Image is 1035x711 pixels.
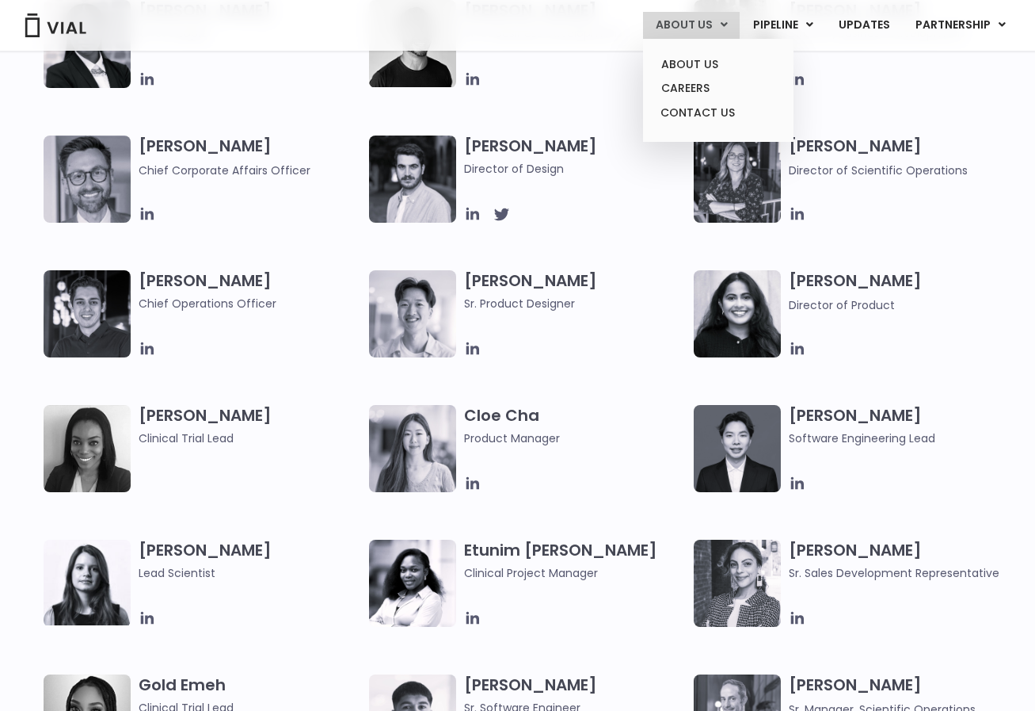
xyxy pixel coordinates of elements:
h3: Cloe Cha [464,405,687,447]
img: Image of smiling woman named Etunim [369,540,456,627]
a: PARTNERSHIPMenu Toggle [903,12,1018,39]
a: CONTACT US [649,101,787,126]
span: Clinical Project Manager [464,564,687,582]
a: ABOUT USMenu Toggle [643,12,740,39]
img: Vial Logo [24,13,87,37]
a: PIPELINEMenu Toggle [740,12,825,39]
span: Director of Design [464,160,687,178]
h3: Etunim [PERSON_NAME] [464,540,687,582]
span: Sr. Sales Development Representative [789,564,1011,582]
h3: [PERSON_NAME] [789,270,1011,314]
span: Director of Product [789,297,895,313]
img: Paolo-M [44,136,131,223]
img: Smiling woman named Gabriella [694,540,781,627]
a: CAREERS [649,76,787,101]
a: ABOUT US [649,52,787,77]
span: Clinical Trial Lead [139,430,361,447]
h3: [PERSON_NAME] [789,136,1011,179]
img: Cloe [369,405,456,492]
span: Product Manager [464,430,687,447]
h3: [PERSON_NAME] [464,270,687,312]
h3: [PERSON_NAME] [789,540,1011,582]
img: Headshot of smiling woman named Sarah [694,136,781,223]
span: Sr. Product Designer [464,295,687,312]
h3: [PERSON_NAME] [139,405,361,447]
span: Chief Corporate Affairs Officer [139,162,310,178]
img: Headshot of smiling man named Josh [44,270,131,357]
img: Headshot of smiling man named Albert [369,136,456,223]
img: Smiling woman named Dhruba [694,270,781,357]
h3: [PERSON_NAME] [139,540,361,582]
img: A black and white photo of a woman smiling. [44,405,131,492]
h3: [PERSON_NAME] [139,136,361,179]
img: Headshot of smiling woman named Elia [44,540,131,625]
span: Chief Operations Officer [139,295,361,312]
h3: [PERSON_NAME] [789,405,1011,447]
a: UPDATES [826,12,902,39]
span: Software Engineering Lead [789,430,1011,447]
h3: [PERSON_NAME] [139,270,361,312]
span: Director of Scientific Operations [789,162,968,178]
span: Lead Scientist [139,564,361,582]
img: Brennan [369,270,456,357]
h3: [PERSON_NAME] [464,136,687,178]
